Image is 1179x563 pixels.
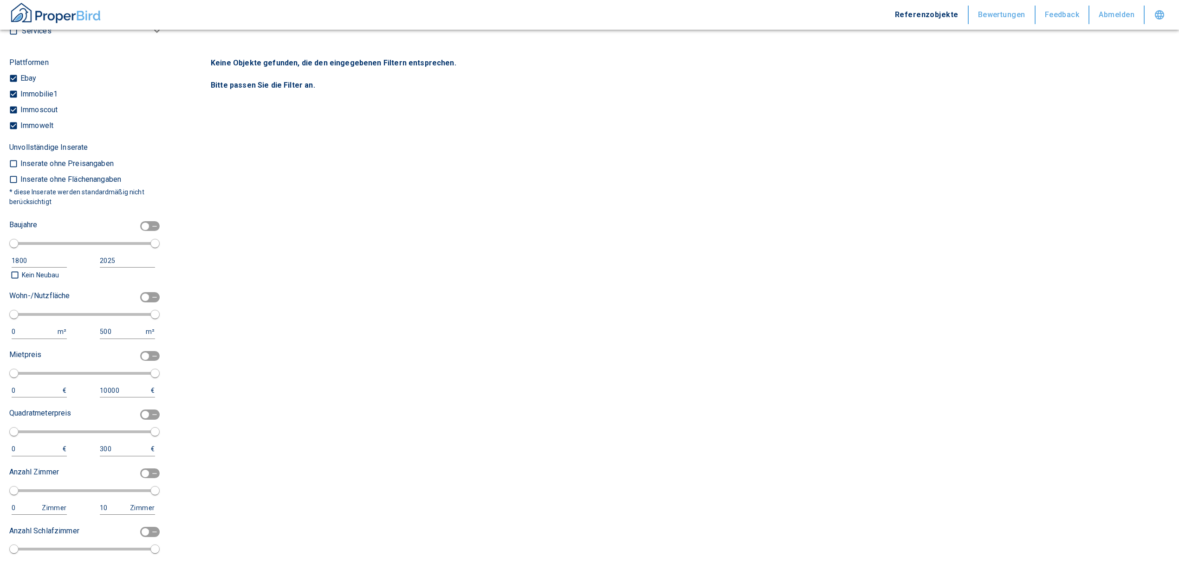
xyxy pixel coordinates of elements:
p: Baujahre [9,219,37,230]
img: ProperBird Logo and Home Button [9,1,102,25]
p: Immobilie1 [18,90,58,98]
p: Plattformen [9,57,49,68]
p: Kein Neubau [19,270,59,280]
p: * diese Inserate werden standardmäßig nicht berücksichtigt [9,187,158,207]
p: Ebay [18,75,37,82]
p: Inserate ohne Preisangaben [18,160,114,167]
button: Feedback [1036,6,1090,24]
p: Immowelt [18,122,53,129]
p: Anzahl Schlafzimmer [9,525,79,537]
button: Abmelden [1089,6,1145,24]
p: Unvollständige Inserate [9,142,88,153]
p: Wohn-/Nutzfläche [9,290,70,301]
div: Services [22,23,162,39]
button: Referenzobjekte [886,6,969,24]
p: Keine Objekte gefunden, die den eingegebenen Filtern entsprechen. Bitte passen Sie die Filter an. [211,58,1140,91]
button: ProperBird Logo and Home Button [9,1,102,28]
p: Services [22,26,51,37]
p: Mietpreis [9,349,41,360]
p: Quadratmeterpreis [9,408,71,419]
button: Bewertungen [969,6,1036,24]
p: Inserate ohne Flächenangaben [18,176,121,183]
p: Anzahl Zimmer [9,467,59,478]
p: Immoscout [18,106,58,114]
